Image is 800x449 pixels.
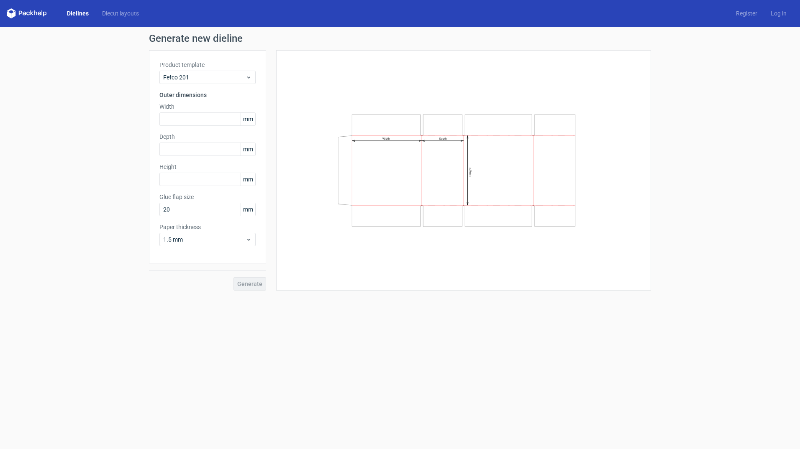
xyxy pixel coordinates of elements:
[159,193,256,201] label: Glue flap size
[159,133,256,141] label: Depth
[241,113,255,125] span: mm
[159,163,256,171] label: Height
[241,143,255,156] span: mm
[60,9,95,18] a: Dielines
[469,168,472,176] text: Height
[729,9,764,18] a: Register
[764,9,793,18] a: Log in
[159,61,256,69] label: Product template
[439,137,447,140] text: Depth
[241,173,255,186] span: mm
[163,235,246,244] span: 1.5 mm
[95,9,146,18] a: Diecut layouts
[241,203,255,216] span: mm
[149,33,651,43] h1: Generate new dieline
[159,91,256,99] h3: Outer dimensions
[163,73,246,82] span: Fefco 201
[159,102,256,111] label: Width
[382,137,390,140] text: Width
[159,223,256,231] label: Paper thickness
